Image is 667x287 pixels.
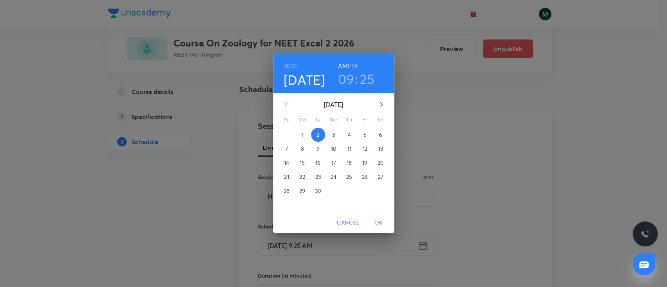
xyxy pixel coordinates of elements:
button: 2025 [284,61,298,71]
p: 14 [284,159,289,167]
span: Sa [374,116,388,124]
button: 15 [295,156,309,170]
p: 26 [362,173,368,181]
button: 25 [342,170,356,184]
p: 17 [331,159,336,167]
p: [DATE] [295,100,372,109]
button: 27 [374,170,388,184]
span: Th [342,116,356,124]
p: 4 [347,131,350,139]
p: 3 [332,131,335,139]
button: 30 [311,184,325,198]
button: [DATE] [284,71,325,88]
p: 13 [378,145,383,153]
button: 09 [338,71,354,87]
p: 16 [315,159,320,167]
button: 13 [374,142,388,156]
button: 23 [311,170,325,184]
button: 21 [280,170,294,184]
h3: : [355,71,358,87]
span: Cancel [337,218,359,228]
button: AM [338,61,348,71]
span: Su [280,116,294,124]
button: OK [366,216,391,230]
p: 30 [315,187,321,195]
button: 28 [280,184,294,198]
p: 29 [299,187,305,195]
button: 5 [358,128,372,142]
p: 11 [347,145,351,153]
p: 20 [377,159,383,167]
p: 12 [362,145,367,153]
button: 25 [360,71,375,87]
p: 21 [284,173,289,181]
button: 26 [358,170,372,184]
span: Tu [311,116,325,124]
button: 19 [358,156,372,170]
span: Fr [358,116,372,124]
button: 9 [311,142,325,156]
p: 9 [316,145,319,153]
p: 22 [299,173,305,181]
button: 4 [342,128,356,142]
p: 24 [331,173,336,181]
button: 11 [342,142,356,156]
button: 17 [327,156,341,170]
p: 15 [300,159,305,167]
p: 10 [331,145,336,153]
p: 5 [363,131,366,139]
button: 20 [374,156,388,170]
button: 22 [295,170,309,184]
button: 12 [358,142,372,156]
button: 29 [295,184,309,198]
button: PM [348,61,357,71]
button: 10 [327,142,341,156]
span: Mo [295,116,309,124]
button: 6 [374,128,388,142]
span: We [327,116,341,124]
button: Cancel [334,216,363,230]
button: 14 [280,156,294,170]
p: 7 [285,145,288,153]
button: 24 [327,170,341,184]
p: 27 [377,173,383,181]
p: 8 [300,145,304,153]
p: 28 [284,187,290,195]
p: 25 [346,173,352,181]
p: 6 [379,131,382,139]
button: 3 [327,128,341,142]
button: 2 [311,128,325,142]
button: 8 [295,142,309,156]
button: 7 [280,142,294,156]
p: 18 [347,159,352,167]
p: 23 [315,173,320,181]
p: 19 [362,159,367,167]
button: 18 [342,156,356,170]
p: 2 [317,131,319,139]
span: OK [369,218,388,228]
button: 16 [311,156,325,170]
